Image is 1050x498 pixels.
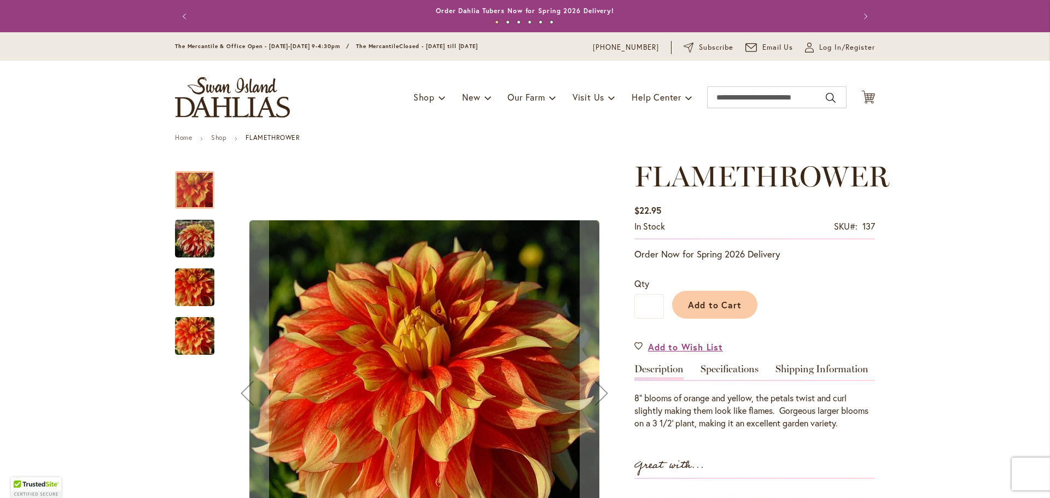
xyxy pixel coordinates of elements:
[634,248,875,261] p: Order Now for Spring 2026 Delivery
[436,7,614,15] a: Order Dahlia Tubers Now for Spring 2026 Delivery!
[413,91,435,103] span: Shop
[805,42,875,53] a: Log In/Register
[550,20,553,24] button: 6 of 6
[399,43,478,50] span: Closed - [DATE] till [DATE]
[745,42,794,53] a: Email Us
[8,459,39,490] iframe: Launch Accessibility Center
[762,42,794,53] span: Email Us
[155,310,234,362] img: FLAMETHROWER
[634,341,723,353] a: Add to Wish List
[211,133,226,142] a: Shop
[539,20,542,24] button: 5 of 6
[175,257,225,306] div: FLAMETHROWER
[634,392,875,430] div: 8" blooms of orange and yellow, the petals twist and curl slightly making them look like flames. ...
[672,291,757,319] button: Add to Cart
[775,364,868,380] a: Shipping Information
[462,91,480,103] span: New
[175,209,225,257] div: FLAMETHROWER
[862,220,875,233] div: 137
[701,364,759,380] a: Specifications
[175,5,197,27] button: Previous
[175,218,214,259] img: FLAMETHROWER
[819,42,875,53] span: Log In/Register
[688,299,742,310] span: Add to Cart
[155,261,234,314] img: FLAMETHROWER
[634,456,704,474] strong: Great with...
[648,341,723,353] span: Add to Wish List
[634,159,889,194] span: FLAMETHROWER
[834,220,857,232] strong: SKU
[528,20,532,24] button: 4 of 6
[506,20,510,24] button: 2 of 6
[495,20,499,24] button: 1 of 6
[853,5,875,27] button: Next
[175,43,399,50] span: The Mercantile & Office Open - [DATE]-[DATE] 9-4:30pm / The Mercantile
[573,91,604,103] span: Visit Us
[634,278,649,289] span: Qty
[175,133,192,142] a: Home
[684,42,733,53] a: Subscribe
[634,220,665,232] span: In stock
[634,204,661,216] span: $22.95
[175,306,214,355] div: FLAMETHROWER
[175,77,290,118] a: store logo
[246,133,300,142] strong: FLAMETHROWER
[507,91,545,103] span: Our Farm
[517,20,521,24] button: 3 of 6
[634,364,684,380] a: Description
[593,42,659,53] a: [PHONE_NUMBER]
[699,42,733,53] span: Subscribe
[175,160,225,209] div: FLAMETHROWER
[632,91,681,103] span: Help Center
[634,364,875,430] div: Detailed Product Info
[634,220,665,233] div: Availability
